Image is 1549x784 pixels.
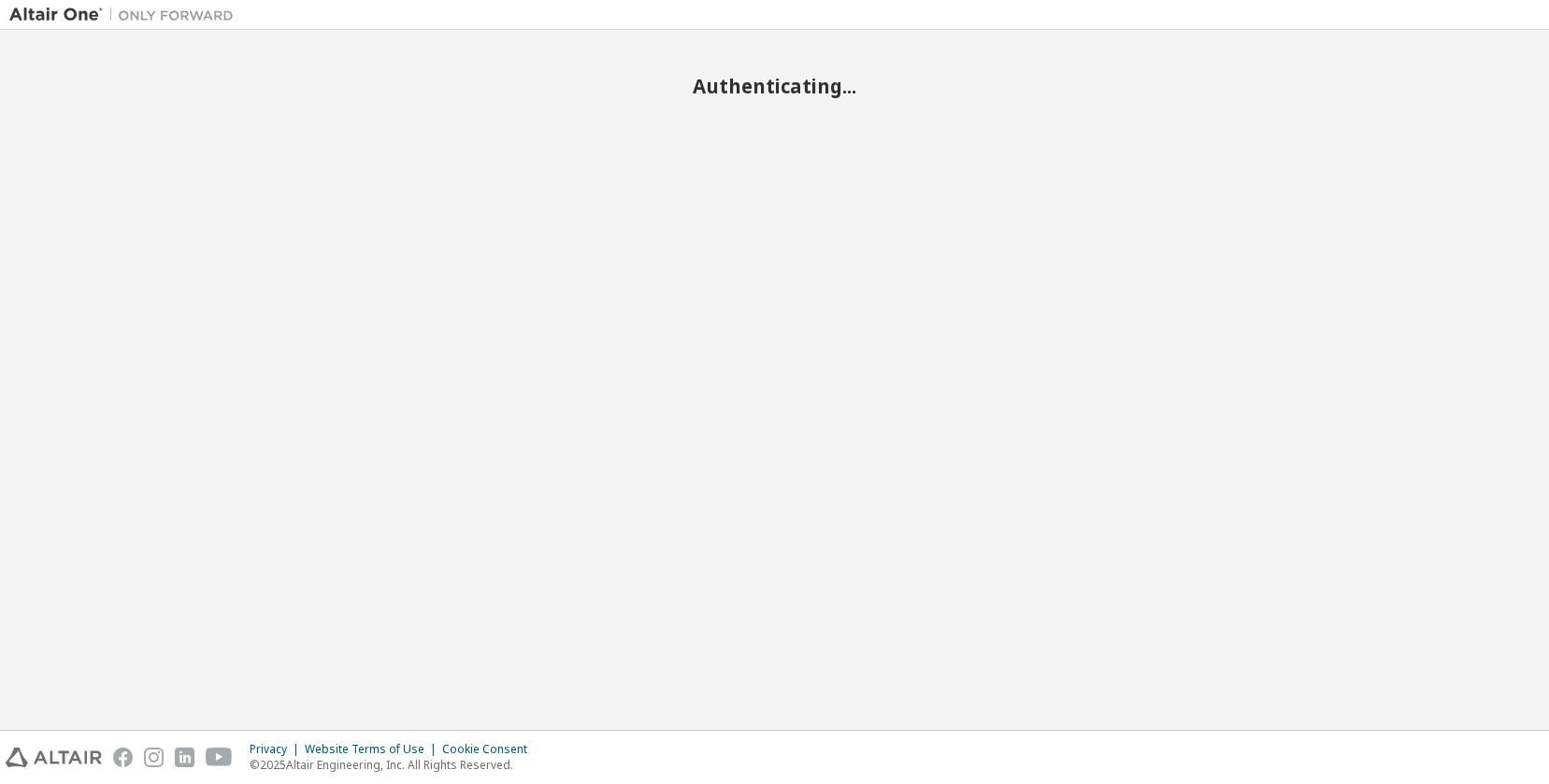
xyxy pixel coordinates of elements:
[9,6,243,24] img: Altair One
[175,748,194,767] img: linkedin.svg
[250,742,305,757] div: Privacy
[6,748,102,767] img: altair_logo.svg
[442,742,538,757] div: Cookie Consent
[305,742,442,757] div: Website Terms of Use
[113,748,133,767] img: facebook.svg
[206,748,233,767] img: youtube.svg
[9,74,1540,98] h2: Authenticating...
[250,757,538,773] p: © 2025 Altair Engineering, Inc. All Rights Reserved.
[144,748,164,767] img: instagram.svg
